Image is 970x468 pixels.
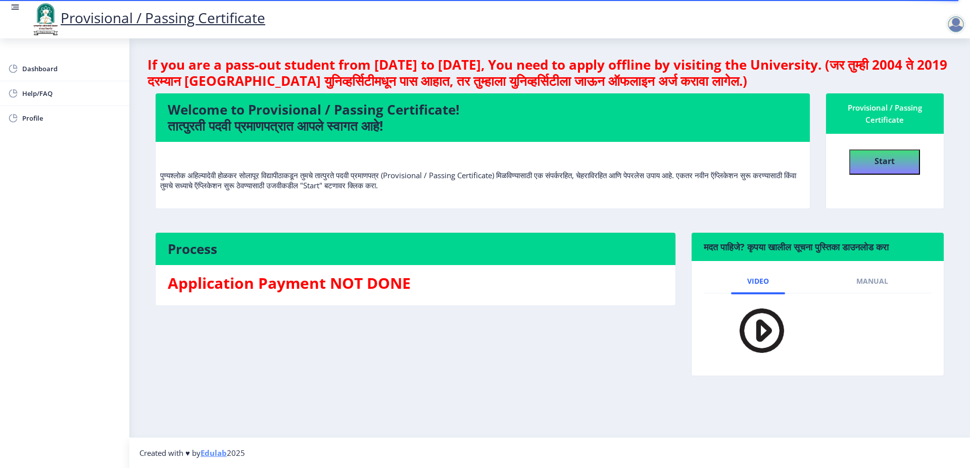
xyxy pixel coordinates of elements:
a: Video [731,269,785,293]
h4: Welcome to Provisional / Passing Certificate! तात्पुरती पदवी प्रमाणपत्रात आपले स्वागत आहे! [168,101,798,134]
a: Edulab [201,448,227,458]
a: Provisional / Passing Certificate [30,8,265,27]
span: Manual [856,277,888,285]
h6: मदत पाहिजे? कृपया खालील सूचना पुस्तिका डाउनलोड करा [704,241,932,253]
h4: Process [168,241,663,257]
span: Created with ♥ by 2025 [139,448,245,458]
span: Help/FAQ [22,87,121,99]
img: logo [30,2,61,36]
h3: Application Payment NOT DONE [168,273,663,293]
p: पुण्यश्लोक अहिल्यादेवी होळकर सोलापूर विद्यापीठाकडून तुमचे तात्पुरते पदवी प्रमाणपत्र (Provisional ... [160,150,805,190]
b: Start [875,155,895,167]
a: Manual [840,269,904,293]
button: Start [849,149,920,175]
div: Provisional / Passing Certificate [838,101,932,126]
span: Dashboard [22,63,121,75]
h4: If you are a pass-out student from [DATE] to [DATE], You need to apply offline by visiting the Un... [148,57,952,89]
span: Video [747,277,769,285]
span: Profile [22,112,121,124]
img: PLAY.png [720,301,791,359]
